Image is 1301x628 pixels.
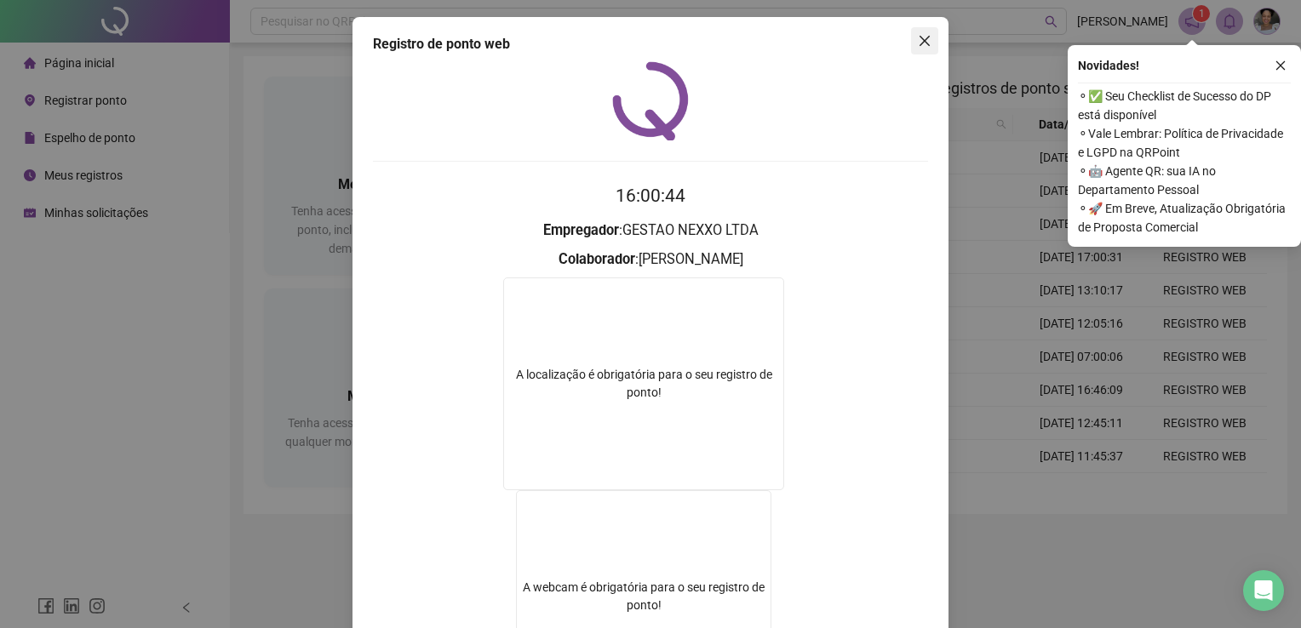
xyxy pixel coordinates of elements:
[1078,199,1291,237] span: ⚬ 🚀 Em Breve, Atualização Obrigatória de Proposta Comercial
[373,220,928,242] h3: : GESTAO NEXXO LTDA
[1275,60,1287,71] span: close
[1078,56,1139,75] span: Novidades !
[1243,570,1284,611] div: Open Intercom Messenger
[616,186,685,206] time: 16:00:44
[1078,162,1291,199] span: ⚬ 🤖 Agente QR: sua IA no Departamento Pessoal
[612,61,689,140] img: QRPoint
[911,27,938,54] button: Close
[1078,124,1291,162] span: ⚬ Vale Lembrar: Política de Privacidade e LGPD na QRPoint
[504,366,783,402] div: A localização é obrigatória para o seu registro de ponto!
[1078,87,1291,124] span: ⚬ ✅ Seu Checklist de Sucesso do DP está disponível
[373,248,928,271] h3: : [PERSON_NAME]
[559,251,635,267] strong: Colaborador
[918,34,931,48] span: close
[373,34,928,54] div: Registro de ponto web
[543,222,619,238] strong: Empregador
